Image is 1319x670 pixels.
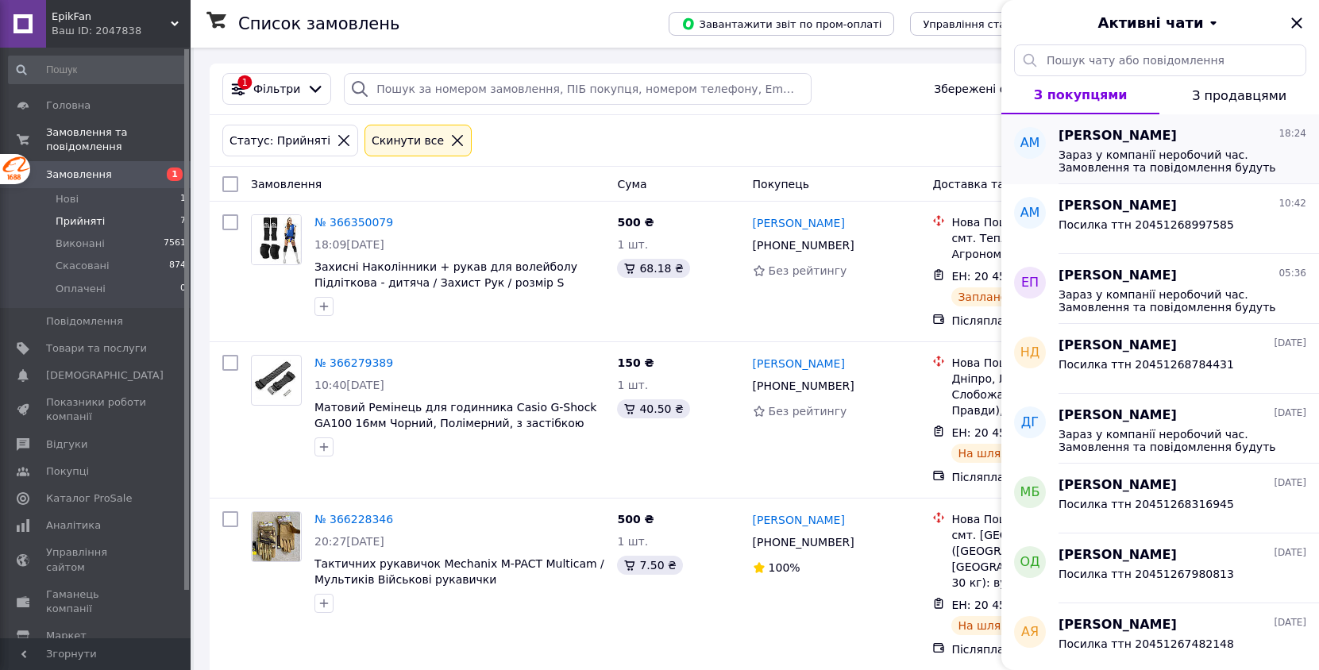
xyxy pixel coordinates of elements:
[46,545,147,574] span: Управління сайтом
[46,437,87,452] span: Відгуки
[46,395,147,424] span: Показники роботи компанії
[1059,616,1177,634] span: [PERSON_NAME]
[1020,204,1040,222] span: АМ
[951,355,1136,371] div: Нова Пошта
[314,379,384,391] span: 10:40[DATE]
[56,237,105,251] span: Виконані
[1021,623,1039,641] span: АЯ
[617,535,648,548] span: 1 шт.
[56,192,79,206] span: Нові
[951,616,1113,635] div: На шляху до одержувача
[1046,13,1275,33] button: Активні чати
[1159,76,1319,114] button: З продавцями
[1274,616,1306,630] span: [DATE]
[1279,267,1306,280] span: 05:36
[169,259,186,273] span: 874
[1059,546,1177,564] span: [PERSON_NAME]
[368,132,447,149] div: Cкинути все
[753,512,845,528] a: [PERSON_NAME]
[314,401,596,445] a: Матовий Ремінець для годинника Casio G-Shock GA100 16мм Чорний, Полімерний, з застібкою Наручний ...
[180,192,186,206] span: 1
[1279,127,1306,141] span: 18:24
[1059,267,1177,285] span: [PERSON_NAME]
[56,214,105,229] span: Прийняті
[251,355,302,406] a: Фото товару
[253,512,301,561] img: Фото товару
[180,282,186,296] span: 0
[314,238,384,251] span: 18:09[DATE]
[46,491,132,506] span: Каталог ProSale
[56,259,110,273] span: Скасовані
[1059,637,1234,650] span: Посилка ттн 20451267482148
[344,73,812,105] input: Пошук за номером замовлення, ПІБ покупця, номером телефону, Email, номером накладної
[314,513,393,526] a: № 366228346
[238,14,399,33] h1: Список замовлень
[934,81,1050,97] span: Збережені фільтри:
[951,641,1136,657] div: Післяплата
[1001,76,1159,114] button: З покупцями
[753,356,845,372] a: [PERSON_NAME]
[617,379,648,391] span: 1 шт.
[1020,134,1040,152] span: АМ
[167,167,183,181] span: 1
[252,360,301,400] img: Фото товару
[1021,414,1039,432] span: ДГ
[1059,337,1177,355] span: [PERSON_NAME]
[1274,337,1306,350] span: [DATE]
[753,536,854,549] span: [PHONE_NUMBER]
[753,379,854,392] span: [PHONE_NUMBER]
[617,399,689,418] div: 40.50 ₴
[1059,568,1234,580] span: Посилка ттн 20451267980813
[46,125,191,154] span: Замовлення та повідомлення
[1020,553,1039,572] span: ОД
[46,518,101,533] span: Аналітика
[1001,114,1319,184] button: АМ[PERSON_NAME]18:24Зараз у компанії неробочий час. Замовлення та повідомлення будуть оброблені з...
[46,314,123,329] span: Повідомлення
[1014,44,1306,76] input: Пошук чату або повідомлення
[314,535,384,548] span: 20:27[DATE]
[1001,533,1319,603] button: ОД[PERSON_NAME][DATE]Посилка ттн 20451267980813
[951,214,1136,230] div: Нова Пошта
[314,557,604,586] a: Тактичних рукавичок Mechanix M-PACT Multicam / Мультиків Військові рукавички
[52,10,171,24] span: EpikFan
[1001,394,1319,464] button: ДГ[PERSON_NAME][DATE]Зараз у компанії неробочий час. Замовлення та повідомлення будуть оброблені ...
[951,426,1084,439] span: ЕН: 20 4512 6899 7585
[617,216,654,229] span: 500 ₴
[669,12,894,36] button: Завантажити звіт по пром-оплаті
[1020,344,1040,362] span: нд
[1287,13,1306,33] button: Закрити
[932,178,1049,191] span: Доставка та оплата
[951,313,1136,329] div: Післяплата
[951,599,1084,611] span: ЕН: 20 4512 6888 4172
[923,18,1044,30] span: Управління статусами
[1279,197,1306,210] span: 10:42
[314,216,393,229] a: № 366350079
[910,12,1057,36] button: Управління статусами
[951,469,1136,485] div: Післяплата
[314,260,577,289] a: Захисні Наколінники + рукав для волейболу Підліткова - дитяча / Захист Рук / розмір S
[180,214,186,229] span: 7
[617,259,689,278] div: 68.18 ₴
[1274,476,1306,490] span: [DATE]
[951,230,1136,262] div: смт. Теплик, №1: вул. Агрономічна, 2
[951,444,1113,463] div: На шляху до одержувача
[46,98,91,113] span: Головна
[1059,358,1234,371] span: Посилка ттн 20451268784431
[1059,148,1284,174] span: Зараз у компанії неробочий час. Замовлення та повідомлення будуть оброблені з 09:00 найближчого р...
[1001,254,1319,324] button: ЕП[PERSON_NAME]05:36Зараз у компанії неробочий час. Замовлення та повідомлення будуть оброблені з...
[46,341,147,356] span: Товари та послуги
[46,587,147,616] span: Гаманець компанії
[1097,13,1203,33] span: Активні чати
[617,178,646,191] span: Cума
[951,511,1136,527] div: Нова Пошта
[1274,546,1306,560] span: [DATE]
[1034,87,1128,102] span: З покупцями
[1059,498,1234,510] span: Посилка ттн 20451268316945
[753,239,854,252] span: [PHONE_NUMBER]
[253,81,300,97] span: Фільтри
[617,238,648,251] span: 1 шт.
[1021,274,1039,292] span: ЕП
[681,17,881,31] span: Завантажити звіт по пром-оплаті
